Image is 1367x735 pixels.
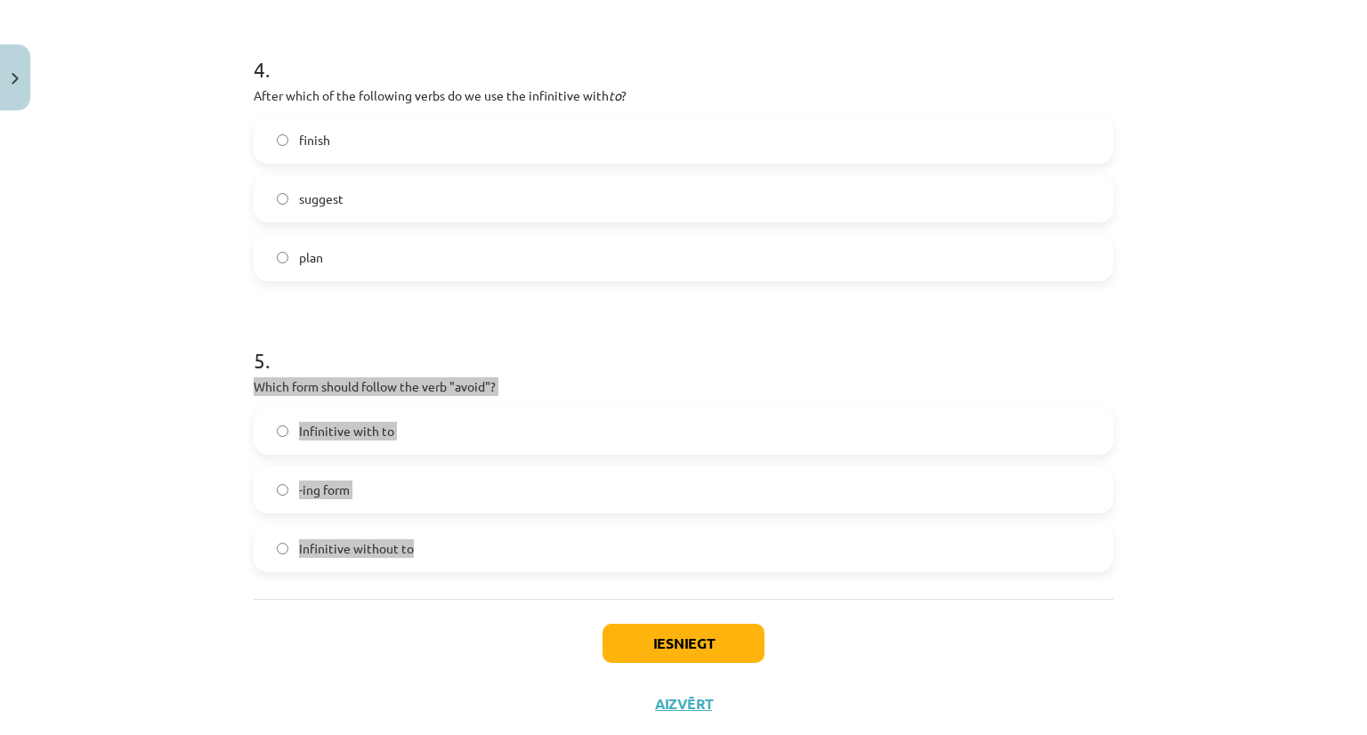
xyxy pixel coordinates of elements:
input: suggest [277,193,288,205]
span: Infinitive with to [299,422,394,440]
input: plan [277,252,288,263]
p: After which of the following verbs do we use the infinitive with ? [254,86,1113,105]
input: finish [277,134,288,146]
span: Infinitive without to [299,539,414,558]
span: -ing form [299,481,350,499]
input: -ing form [277,484,288,496]
button: Aizvērt [650,695,717,713]
em: to [609,87,621,103]
span: finish [299,131,330,149]
input: Infinitive without to [277,543,288,554]
span: plan [299,248,323,267]
span: suggest [299,190,344,208]
h1: 5 . [254,317,1113,372]
img: icon-close-lesson-0947bae3869378f0d4975bcd49f059093ad1ed9edebbc8119c70593378902aed.svg [12,73,19,85]
h1: 4 . [254,26,1113,81]
p: Which form should follow the verb "avoid"? [254,377,1113,396]
button: Iesniegt [603,624,764,663]
input: Infinitive with to [277,425,288,437]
